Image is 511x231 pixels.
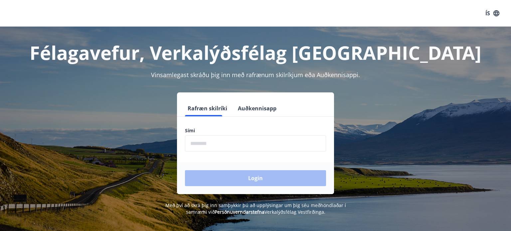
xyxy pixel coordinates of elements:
span: Vinsamlegast skráðu þig inn með rafrænum skilríkjum eða Auðkennisappi. [151,71,360,79]
span: Með því að skrá þig inn samþykkir þú að upplýsingar um þig séu meðhöndlaðar í samræmi við Verkalý... [165,202,346,215]
button: Rafræn skilríki [185,100,230,116]
a: Persónuverndarstefna [215,209,264,215]
button: Auðkennisapp [235,100,279,116]
button: ÍS [482,7,503,19]
label: Sími [185,127,326,134]
h1: Félagavefur, Verkalýðsfélag [GEOGRAPHIC_DATA] [24,40,487,65]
